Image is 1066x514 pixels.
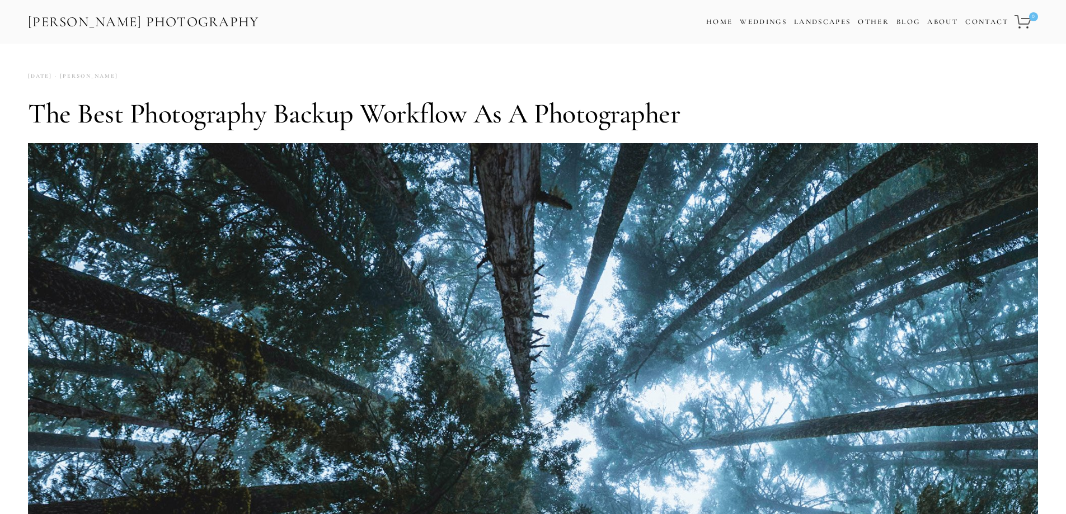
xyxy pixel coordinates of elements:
a: 0 items in cart [1013,8,1039,35]
a: About [927,14,958,30]
a: [PERSON_NAME] Photography [27,10,260,35]
a: Contact [965,14,1008,30]
a: [PERSON_NAME] [52,69,118,84]
a: Other [858,17,889,26]
h1: The Best Photography Backup Workflow as a Photographer [28,97,1038,130]
a: Home [706,14,732,30]
a: Landscapes [794,17,851,26]
a: Blog [896,14,920,30]
span: 0 [1029,12,1038,21]
time: [DATE] [28,69,52,84]
a: Weddings [740,17,787,26]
